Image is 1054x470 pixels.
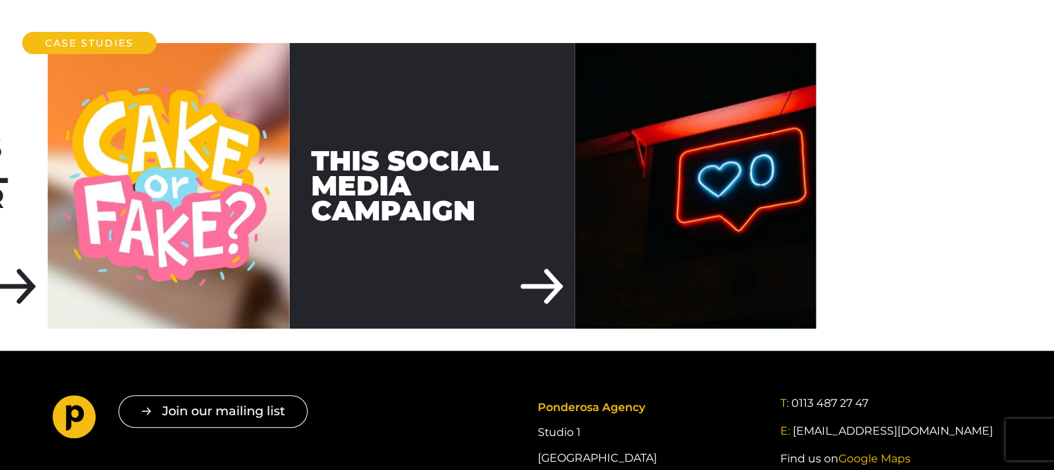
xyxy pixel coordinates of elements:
div: THIS Social Media Campaign [289,43,574,329]
img: Whitworths Sugar Social & Influencer Campaign [48,43,289,329]
img: THIS Social Media Campaign [574,43,816,329]
h2: Case Studies [22,32,157,54]
a: THIS Social Media Campaign THIS Social Media Campaign [289,43,816,329]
